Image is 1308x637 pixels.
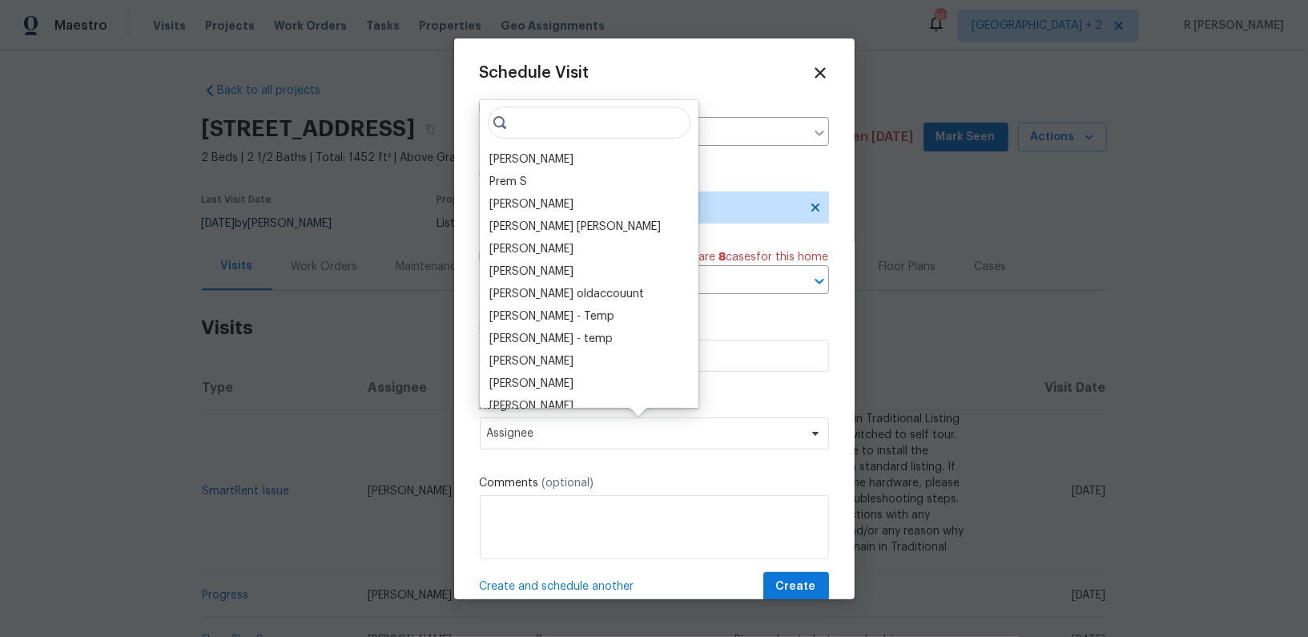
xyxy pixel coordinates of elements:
[480,65,590,81] span: Schedule Visit
[489,353,574,369] div: [PERSON_NAME]
[763,572,829,602] button: Create
[489,196,574,212] div: [PERSON_NAME]
[669,249,829,265] span: There are case s for this home
[489,376,574,392] div: [PERSON_NAME]
[811,64,829,82] span: Close
[489,264,574,280] div: [PERSON_NAME]
[489,331,613,347] div: [PERSON_NAME] - temp
[489,151,574,167] div: [PERSON_NAME]
[542,478,594,489] span: (optional)
[489,241,574,257] div: [PERSON_NAME]
[489,308,614,325] div: [PERSON_NAME] - Temp
[489,219,661,235] div: [PERSON_NAME] [PERSON_NAME]
[487,427,801,440] span: Assignee
[489,286,644,302] div: [PERSON_NAME] oldaccouunt
[719,252,726,263] span: 8
[776,577,816,597] span: Create
[489,398,574,414] div: [PERSON_NAME]
[480,579,634,595] span: Create and schedule another
[489,174,527,190] div: Prem S
[480,475,829,491] label: Comments
[808,270,831,292] button: Open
